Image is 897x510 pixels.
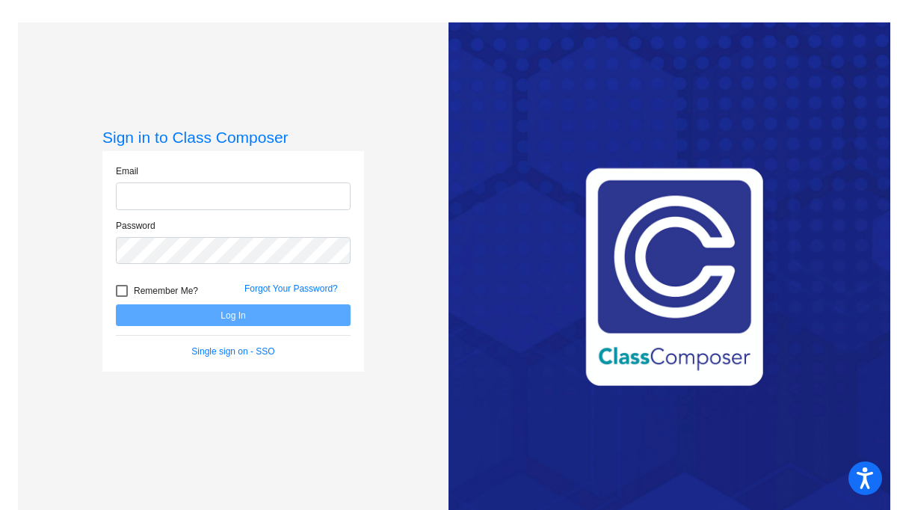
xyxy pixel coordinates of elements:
h3: Sign in to Class Composer [102,128,364,147]
button: Log In [116,304,351,326]
label: Email [116,165,138,178]
label: Password [116,219,155,233]
a: Single sign on - SSO [191,346,274,357]
a: Forgot Your Password? [244,283,338,294]
span: Remember Me? [134,282,198,300]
